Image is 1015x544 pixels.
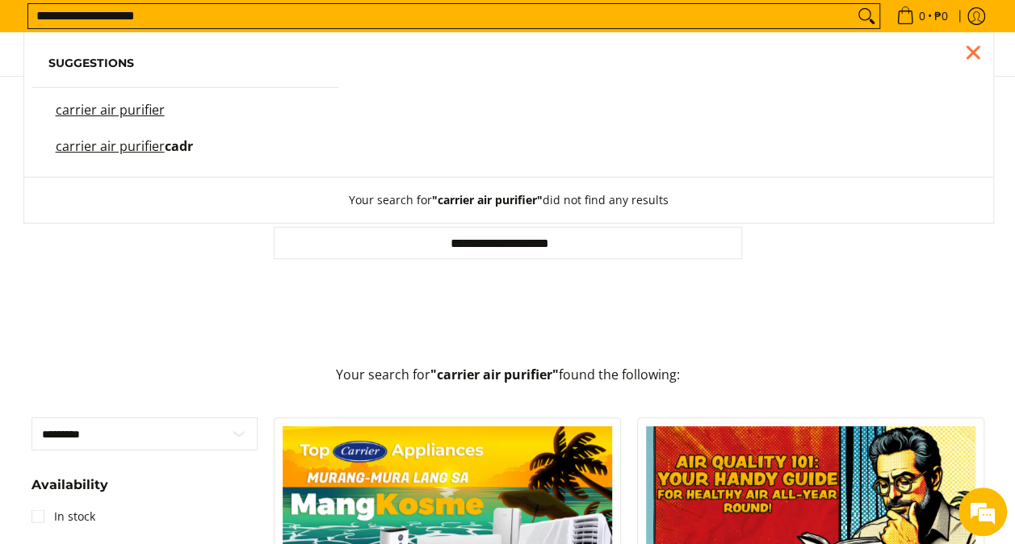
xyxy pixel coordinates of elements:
[56,104,165,132] p: carrier air purifier
[932,10,950,22] span: ₱0
[165,137,193,155] span: cadr
[56,101,165,119] mark: carrier air purifier
[891,7,953,25] span: •
[333,178,685,223] button: Your search for"carrier air purifier"did not find any results
[432,192,543,207] strong: "carrier air purifier"
[854,4,879,28] button: Search
[56,137,165,155] mark: carrier air purifier
[56,140,193,169] p: carrier air purifier cadr
[31,504,95,529] a: In stock
[31,365,984,401] p: Your search for found the following:
[48,56,323,71] h6: Suggestions
[31,479,108,492] span: Availability
[430,366,559,383] strong: "carrier air purifier"
[48,104,323,132] a: carrier air purifier
[48,140,323,169] a: carrier air purifier cadr
[961,40,985,65] div: Close pop up
[916,10,928,22] span: 0
[31,479,108,504] summary: Open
